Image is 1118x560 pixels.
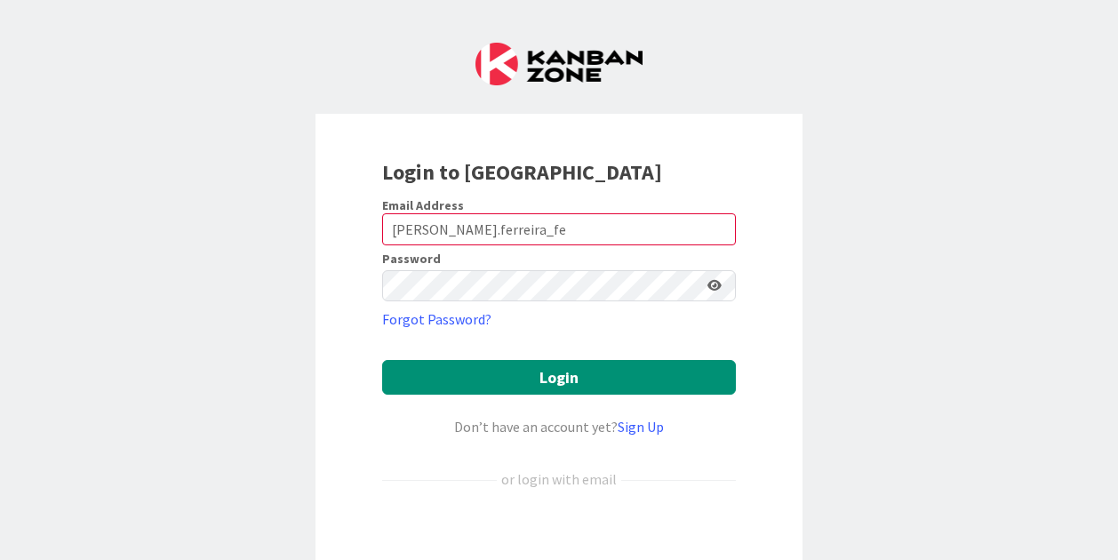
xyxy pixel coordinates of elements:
a: Sign Up [618,418,664,436]
img: Kanban Zone [475,43,643,85]
iframe: Sign in with Google Button [373,519,745,558]
a: Forgot Password? [382,308,491,330]
label: Password [382,252,441,265]
button: Login [382,360,736,395]
b: Login to [GEOGRAPHIC_DATA] [382,158,662,186]
div: or login with email [497,468,621,490]
div: Don’t have an account yet? [382,416,736,437]
label: Email Address [382,197,464,213]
